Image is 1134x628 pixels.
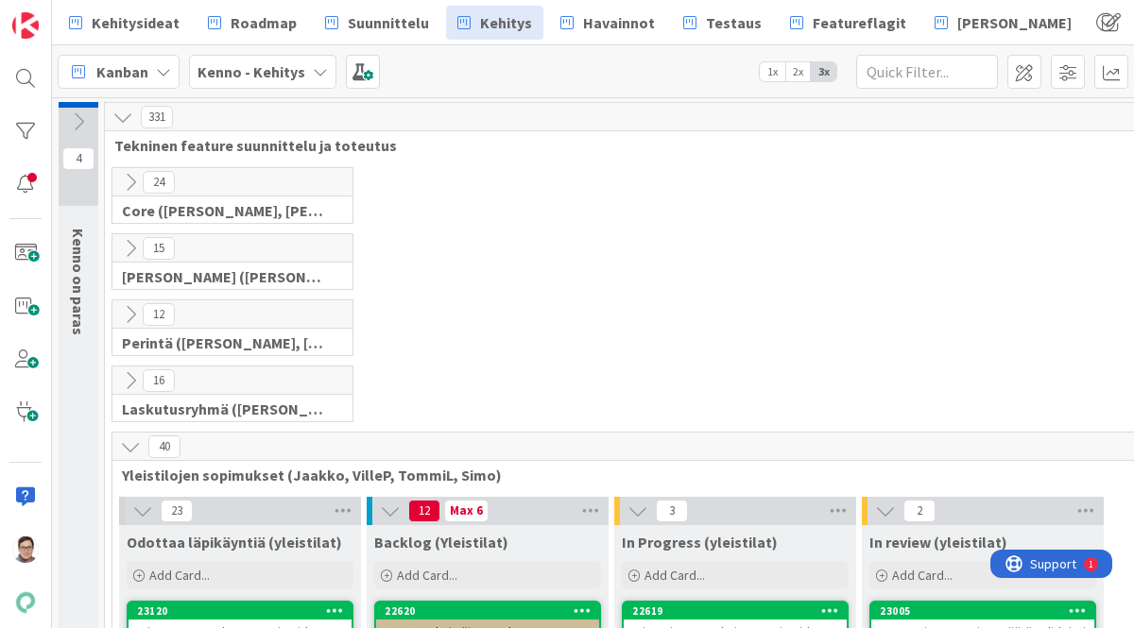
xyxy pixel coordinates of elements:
span: In Progress (yleistilat) [622,533,778,552]
span: Core (Pasi, Jussi, JaakkoHä, Jyri, Leo, MikkoK, Väinö, MattiH) [122,201,329,220]
span: 23 [161,500,193,522]
span: Laskutusryhmä (Antti, Keijo) [122,399,329,418]
span: Suunnittelu [348,11,429,34]
span: 2x [785,62,811,81]
span: Odottaa läpikäyntiä (yleistilat) [127,533,342,552]
span: 12 [408,500,440,522]
img: avatar [12,589,39,616]
span: Testaus [706,11,762,34]
span: Add Card... [644,567,705,584]
a: Suunnittelu [314,6,440,40]
span: Kehitysideat [92,11,180,34]
span: Perintä (Jaakko, PetriH, MikkoV, Pasi) [122,333,329,352]
a: Kehitysideat [58,6,191,40]
div: 22620 [376,603,599,620]
a: Featureflagit [779,6,918,40]
span: 16 [143,369,175,392]
a: Kehitys [446,6,543,40]
span: Backlog (Yleistilat) [374,533,508,552]
span: In review (yleistilat) [869,533,1007,552]
span: 3 [656,500,688,522]
span: 4 [62,147,94,170]
div: 1 [98,8,103,23]
a: Roadmap [197,6,308,40]
div: 23120 [137,604,352,618]
div: 22620 [385,604,599,618]
img: Visit kanbanzone.com [12,12,39,39]
span: 12 [143,303,175,326]
a: Havainnot [549,6,666,40]
div: Max 6 [450,506,483,516]
span: 2 [903,500,936,522]
b: Kenno - Kehitys [198,62,305,81]
span: Havainnot [583,11,655,34]
span: Add Card... [397,567,457,584]
div: 22619 [624,603,847,620]
span: 15 [143,237,175,260]
a: Testaus [672,6,773,40]
input: Quick Filter... [856,55,998,89]
div: 22619 [632,604,847,618]
span: Halti (Sebastian, VilleH, Riikka, Antti, MikkoV, PetriH, PetriM) [122,267,329,286]
span: Add Card... [892,567,953,584]
span: [PERSON_NAME] [957,11,1072,34]
img: SM [12,536,39,563]
span: 40 [148,435,180,458]
span: Support [40,3,86,25]
div: 23005 [880,604,1094,618]
a: [PERSON_NAME] [923,6,1083,40]
span: Roadmap [231,11,297,34]
div: 23120 [129,603,352,620]
span: 331 [141,106,173,128]
div: 23005 [871,603,1094,620]
span: Kenno on paras [69,229,88,335]
span: Kehitys [480,11,532,34]
span: Kanban [96,60,148,83]
span: 24 [143,171,175,194]
span: 3x [811,62,836,81]
span: Add Card... [149,567,210,584]
span: Featureflagit [813,11,906,34]
span: 1x [760,62,785,81]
